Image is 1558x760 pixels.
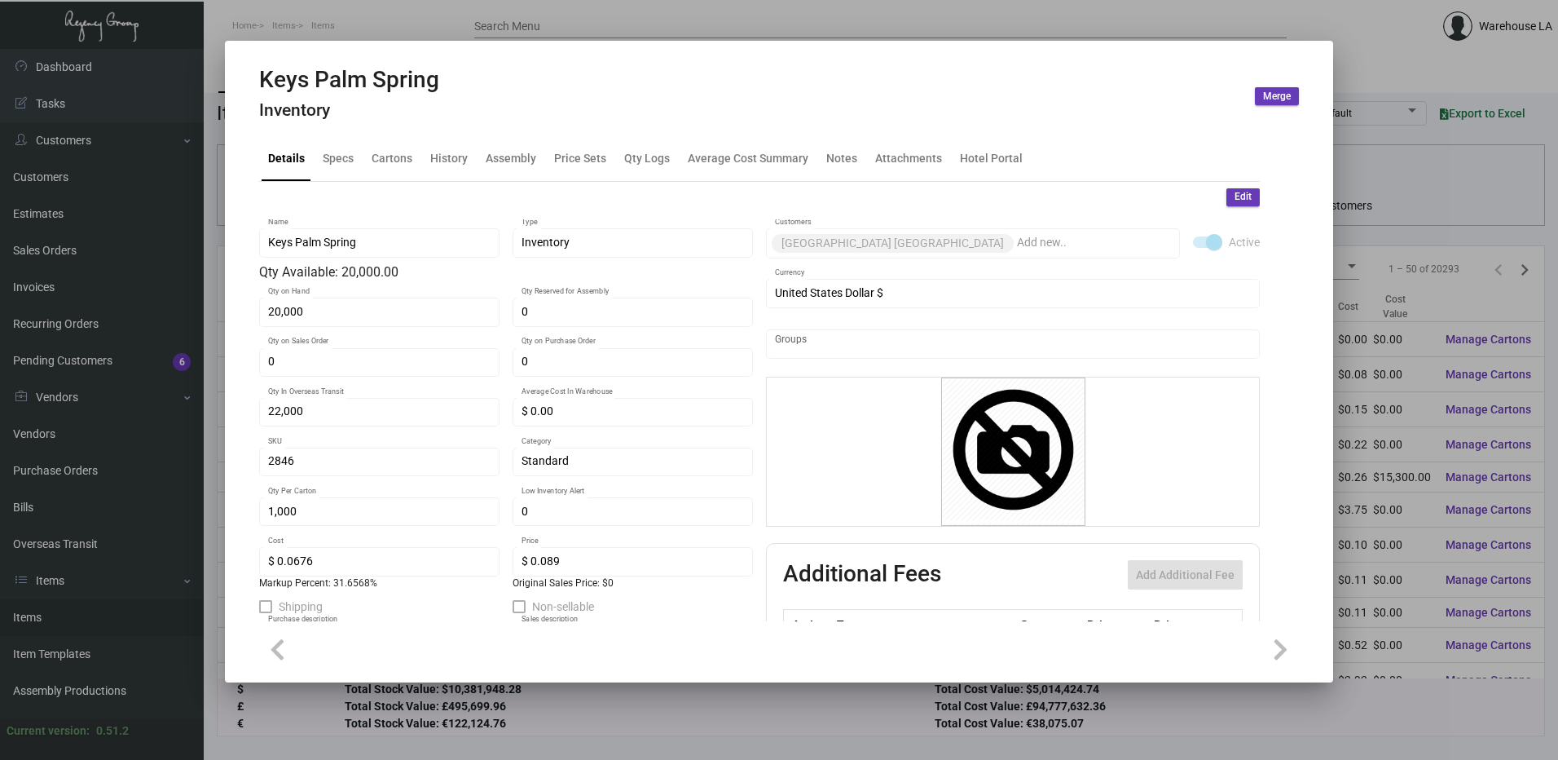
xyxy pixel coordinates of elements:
[1150,610,1223,638] th: Price type
[279,597,323,616] span: Shipping
[430,150,468,167] div: History
[783,560,941,590] h2: Additional Fees
[1083,610,1150,638] th: Price
[259,66,439,94] h2: Keys Palm Spring
[624,150,670,167] div: Qty Logs
[960,150,1023,167] div: Hotel Portal
[784,610,834,638] th: Active
[259,100,439,121] h4: Inventory
[1226,188,1260,206] button: Edit
[554,150,606,167] div: Price Sets
[259,263,753,282] div: Qty Available: 20,000.00
[323,150,354,167] div: Specs
[1136,568,1235,581] span: Add Additional Fee
[268,150,305,167] div: Details
[1255,87,1299,105] button: Merge
[1128,560,1243,590] button: Add Additional Fee
[1263,90,1291,104] span: Merge
[833,610,1015,638] th: Type
[532,597,594,616] span: Non-sellable
[1229,232,1260,252] span: Active
[1235,190,1252,204] span: Edit
[7,722,90,740] div: Current version:
[688,150,808,167] div: Average Cost Summary
[96,722,129,740] div: 0.51.2
[1015,610,1082,638] th: Cost
[1017,236,1172,250] input: Add new..
[372,150,412,167] div: Cartons
[772,234,1014,253] mat-chip: [GEOGRAPHIC_DATA] [GEOGRAPHIC_DATA]
[875,150,942,167] div: Attachments
[775,338,1252,351] input: Add new..
[486,150,536,167] div: Assembly
[826,150,857,167] div: Notes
